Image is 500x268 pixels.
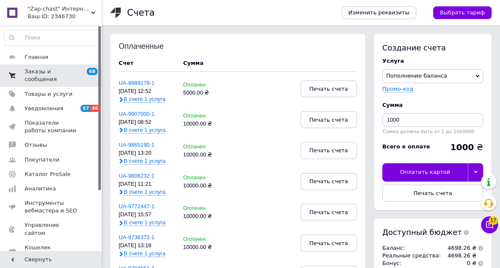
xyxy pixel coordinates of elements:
[25,90,72,98] span: Товары и услуги
[183,236,221,243] div: Оплачен
[386,73,447,79] span: Пополнение баланса
[300,111,357,128] button: Печать счета
[300,80,357,97] button: Печать счета
[124,189,165,195] span: В счете 1 услуга
[183,152,221,158] div: 10000.00 ₴
[81,105,90,112] span: 57
[440,9,485,17] span: Выбрать тариф
[119,88,175,95] div: [DATE] 12:52
[382,57,483,65] div: Услуга
[309,209,348,215] span: Печать счета
[28,5,91,13] span: "Zap-chast" Интернет магазин. Запчасти для квадроциклов
[309,178,348,184] span: Печать счета
[127,8,155,18] h1: Счета
[25,105,63,112] span: Уведомления
[183,183,221,189] div: 10000.00 ₴
[25,199,78,215] span: Инструменты вебмастера и SEO
[450,142,474,152] b: 1000
[119,42,174,51] div: Оплаченные
[25,68,78,83] span: Заказы и сообщения
[119,181,175,187] div: [DATE] 11:21
[119,150,175,156] div: [DATE] 13:20
[124,250,165,257] span: В счете 1 услуга
[25,170,70,178] span: Каталог ProSale
[124,158,165,165] span: В счете 1 услуга
[309,117,348,123] span: Печать счета
[481,216,498,233] button: Чат с покупателем17
[489,216,498,225] span: 17
[25,221,78,237] span: Управление сайтом
[90,105,100,112] span: 46
[119,119,175,126] div: [DATE] 08:52
[300,234,357,251] button: Печать счета
[5,30,100,45] input: Поиск
[382,227,462,237] span: Доступный бюджет
[309,147,348,154] span: Печать счета
[444,260,476,267] td: 0 ₴
[444,252,476,260] td: 4698.26 ₴
[382,260,444,267] td: Бонус :
[444,244,476,252] td: 4698.26 ₴
[25,53,48,61] span: Главная
[183,121,221,127] div: 10000.00 ₴
[382,184,483,201] button: Печать счета
[87,68,97,75] span: 68
[183,144,221,150] div: Оплачен
[382,143,430,151] div: Всего к оплате
[382,129,483,134] div: Сумма должна быть от 1 до 1000000
[183,113,221,119] div: Оплачен
[309,240,348,246] span: Печать счета
[382,252,444,260] td: Реальные средства :
[300,204,357,221] button: Печать счета
[28,13,102,20] div: Ваш ID: 2346730
[183,205,221,212] div: Оплачен
[119,142,155,148] a: UA-9865190-1
[450,143,483,151] div: ₴
[309,86,348,92] span: Печать счета
[382,101,483,109] div: Сумма
[124,127,165,134] span: В счете 1 услуга
[183,213,221,220] div: 10000.00 ₴
[433,6,492,19] a: Выбрать тариф
[119,173,155,179] a: UA-9806232-1
[413,190,452,196] span: Печать счета
[119,59,175,67] div: Счет
[348,9,409,17] span: Изменить реквизиты
[25,141,47,149] span: Отзывы
[124,219,165,226] span: В счете 1 услуга
[382,113,483,127] input: Введите сумму
[382,244,444,252] td: Баланс :
[124,96,165,103] span: В счете 1 услуга
[300,142,357,159] button: Печать счета
[119,203,155,209] a: UA-9772447-1
[183,90,221,96] div: 5000.00 ₴
[183,59,203,67] div: Сумма
[382,163,468,181] div: Оплатить картой
[183,175,221,181] div: Оплачен
[183,244,221,251] div: 10000.00 ₴
[25,156,59,164] span: Покупатели
[25,119,78,134] span: Показатели работы компании
[119,234,155,240] a: UA-9736372-1
[342,6,416,19] a: Изменить реквизиты
[183,82,221,88] div: Оплачен
[300,173,357,190] button: Печать счета
[382,42,483,53] div: Создание счета
[119,111,155,117] a: UA-9907000-1
[382,86,413,92] label: Промо-код
[119,80,155,86] a: UA-9989178-1
[119,243,175,249] div: [DATE] 13:18
[25,244,78,259] span: Кошелек компании
[25,185,56,193] span: Аналитика
[119,212,175,218] div: [DATE] 15:57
